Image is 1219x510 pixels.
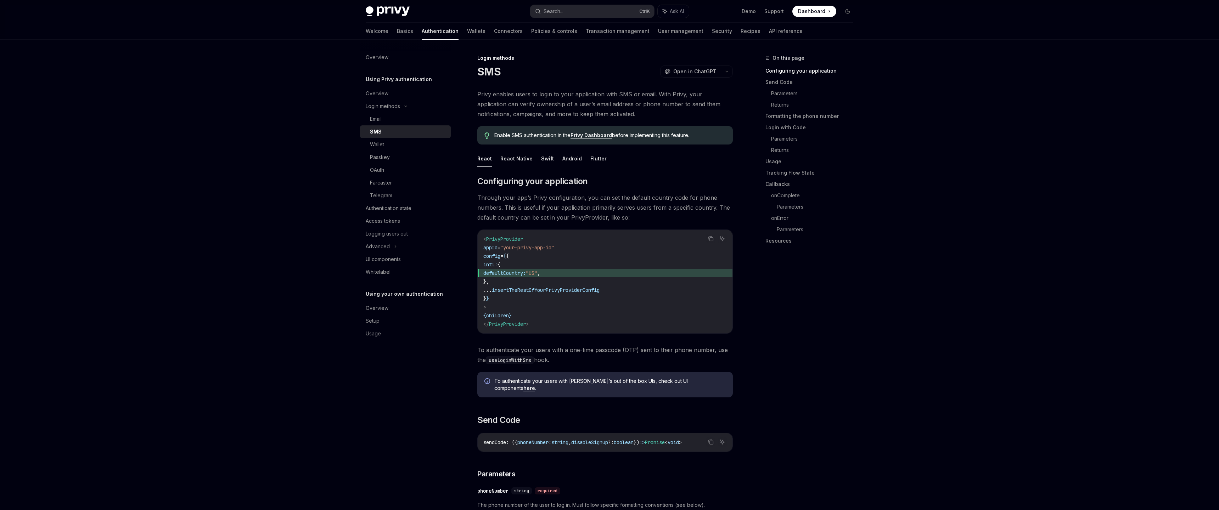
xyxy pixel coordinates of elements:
[765,110,859,122] a: Formatting the phone number
[500,244,554,251] span: "your-privy-app-id"
[366,102,400,110] div: Login methods
[477,176,588,187] span: Configuring your application
[639,8,650,14] span: Ctrl K
[477,55,733,62] div: Login methods
[483,253,500,259] span: config
[765,235,859,246] a: Resources
[366,75,432,84] h5: Using Privy authentication
[771,88,859,99] a: Parameters
[366,255,401,263] div: UI components
[366,229,408,238] div: Logging users out
[549,439,551,446] span: :
[639,439,645,446] span: =>
[531,23,577,40] a: Policies & controls
[741,23,760,40] a: Recipes
[498,244,500,251] span: =
[360,253,451,266] a: UI components
[366,204,411,212] div: Authentication state
[489,321,526,327] span: PrivyProvider
[370,191,392,200] div: Telegram
[360,151,451,164] a: Passkey
[514,488,529,494] span: string
[673,68,717,75] span: Open in ChatGPT
[397,23,413,40] a: Basics
[483,312,486,319] span: {
[742,8,756,15] a: Demo
[360,138,451,151] a: Wallet
[769,23,803,40] a: API reference
[477,469,515,479] span: Parameters
[477,487,509,494] div: phoneNumber
[360,176,451,189] a: Farcaster
[366,6,410,16] img: dark logo
[679,439,682,446] span: >
[571,439,608,446] span: disableSignup
[360,215,451,227] a: Access tokens
[360,266,451,278] a: Whitelabel
[483,244,498,251] span: appId
[370,115,382,123] div: Email
[360,51,451,64] a: Overview
[370,153,390,161] div: Passkey
[366,89,388,98] div: Overview
[509,312,512,319] span: }
[645,439,665,446] span: Promise
[506,253,509,259] span: {
[366,329,381,338] div: Usage
[360,302,451,314] a: Overview
[483,295,486,302] span: }
[765,122,859,133] a: Login with Code
[366,23,388,40] a: Welcome
[544,7,563,16] div: Search...
[366,304,388,312] div: Overview
[718,234,727,243] button: Ask AI
[486,356,534,364] code: useLoginWithSms
[500,150,533,167] button: React Native
[526,270,537,276] span: "US"
[777,201,859,212] a: Parameters
[764,8,784,15] a: Support
[494,132,726,139] span: Enable SMS authentication in the before implementing this feature.
[614,439,634,446] span: boolean
[537,270,540,276] span: ,
[771,133,859,144] a: Parameters
[571,132,612,138] a: Privy Dashboard
[477,414,520,426] span: Send Code
[370,166,384,174] div: OAuth
[765,167,859,178] a: Tracking Flow State
[771,144,859,156] a: Returns
[483,321,489,327] span: </
[494,23,523,40] a: Connectors
[483,236,486,242] span: <
[590,150,607,167] button: Flutter
[771,99,859,110] a: Returns
[541,150,554,167] button: Swift
[483,270,526,276] span: defaultCountry:
[500,253,503,259] span: =
[517,439,549,446] span: phoneNumber
[706,437,715,447] button: Copy the contents from the code block
[483,304,486,310] span: >
[658,23,703,40] a: User management
[771,212,859,224] a: onError
[483,278,489,285] span: },
[366,242,390,251] div: Advanced
[608,439,614,446] span: ?:
[712,23,732,40] a: Security
[526,321,529,327] span: >
[660,66,721,78] button: Open in ChatGPT
[523,385,535,391] a: here
[670,8,684,15] span: Ask AI
[706,234,715,243] button: Copy the contents from the code block
[586,23,650,40] a: Transaction management
[366,217,400,225] div: Access tokens
[658,5,689,18] button: Ask AI
[798,8,825,15] span: Dashboard
[360,87,451,100] a: Overview
[718,437,727,447] button: Ask AI
[668,439,679,446] span: void
[486,236,523,242] span: PrivyProvider
[467,23,485,40] a: Wallets
[498,261,500,268] span: {
[360,113,451,125] a: Email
